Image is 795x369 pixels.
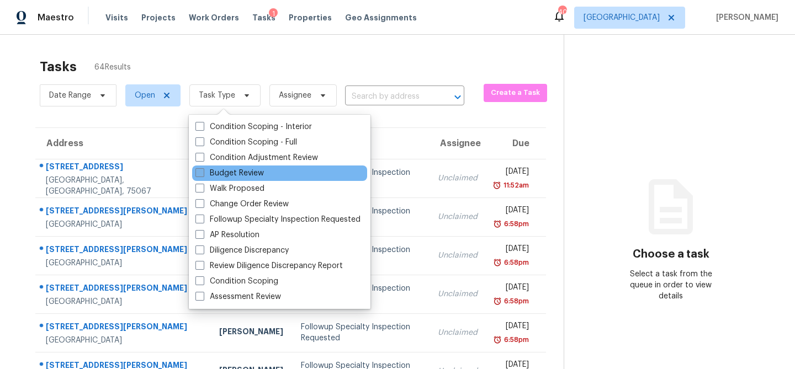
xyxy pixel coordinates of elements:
[40,61,77,72] h2: Tasks
[195,229,259,240] label: AP Resolution
[558,7,566,18] div: 40
[46,205,202,219] div: [STREET_ADDRESS][PERSON_NAME]
[46,282,202,296] div: [STREET_ADDRESS][PERSON_NAME]
[46,296,202,307] div: [GEOGRAPHIC_DATA]
[493,218,502,229] img: Overdue Alarm Icon
[633,249,709,260] h3: Choose a task
[301,322,420,344] div: Followup Specialty Inspection Requested
[438,327,478,338] div: Unclaimed
[135,90,155,101] span: Open
[46,321,202,335] div: [STREET_ADDRESS][PERSON_NAME]
[495,320,529,334] div: [DATE]
[105,12,128,23] span: Visits
[484,84,547,102] button: Create a Task
[219,326,283,340] div: [PERSON_NAME]
[502,296,529,307] div: 6:58pm
[46,335,202,346] div: [GEOGRAPHIC_DATA]
[493,257,502,268] img: Overdue Alarm Icon
[195,137,297,148] label: Condition Scoping - Full
[46,161,202,175] div: [STREET_ADDRESS]
[502,334,529,345] div: 6:58pm
[195,245,289,256] label: Diligence Discrepancy
[35,128,210,159] th: Address
[38,12,74,23] span: Maestro
[195,152,318,163] label: Condition Adjustment Review
[438,250,478,261] div: Unclaimed
[438,211,478,222] div: Unclaimed
[618,269,724,302] div: Select a task from the queue in order to view details
[195,276,278,287] label: Condition Scoping
[46,258,202,269] div: [GEOGRAPHIC_DATA]
[46,219,202,230] div: [GEOGRAPHIC_DATA]
[141,12,176,23] span: Projects
[279,90,311,101] span: Assignee
[493,334,502,345] img: Overdue Alarm Icon
[46,175,202,197] div: [GEOGRAPHIC_DATA], [GEOGRAPHIC_DATA], 75067
[501,180,529,191] div: 11:52am
[345,88,433,105] input: Search by address
[189,12,239,23] span: Work Orders
[492,180,501,191] img: Overdue Alarm Icon
[46,244,202,258] div: [STREET_ADDRESS][PERSON_NAME]
[502,257,529,268] div: 6:58pm
[195,168,264,179] label: Budget Review
[195,214,361,225] label: Followup Specialty Inspection Requested
[195,121,312,132] label: Condition Scoping - Interior
[450,89,465,105] button: Open
[495,282,529,296] div: [DATE]
[493,296,502,307] img: Overdue Alarm Icon
[195,199,289,210] label: Change Order Review
[495,166,529,180] div: [DATE]
[195,183,264,194] label: Walk Proposed
[502,218,529,229] div: 6:58pm
[495,205,529,218] div: [DATE]
[495,243,529,257] div: [DATE]
[438,173,478,184] div: Unclaimed
[489,87,542,99] span: Create a Task
[199,90,235,101] span: Task Type
[94,62,131,73] span: 64 Results
[429,128,486,159] th: Assignee
[584,12,660,23] span: [GEOGRAPHIC_DATA]
[252,14,275,22] span: Tasks
[195,260,343,271] label: Review Diligence Discrepancy Report
[49,90,91,101] span: Date Range
[289,12,332,23] span: Properties
[486,128,547,159] th: Due
[195,291,281,302] label: Assessment Review
[345,12,417,23] span: Geo Assignments
[712,12,778,23] span: [PERSON_NAME]
[269,8,278,19] div: 1
[438,288,478,300] div: Unclaimed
